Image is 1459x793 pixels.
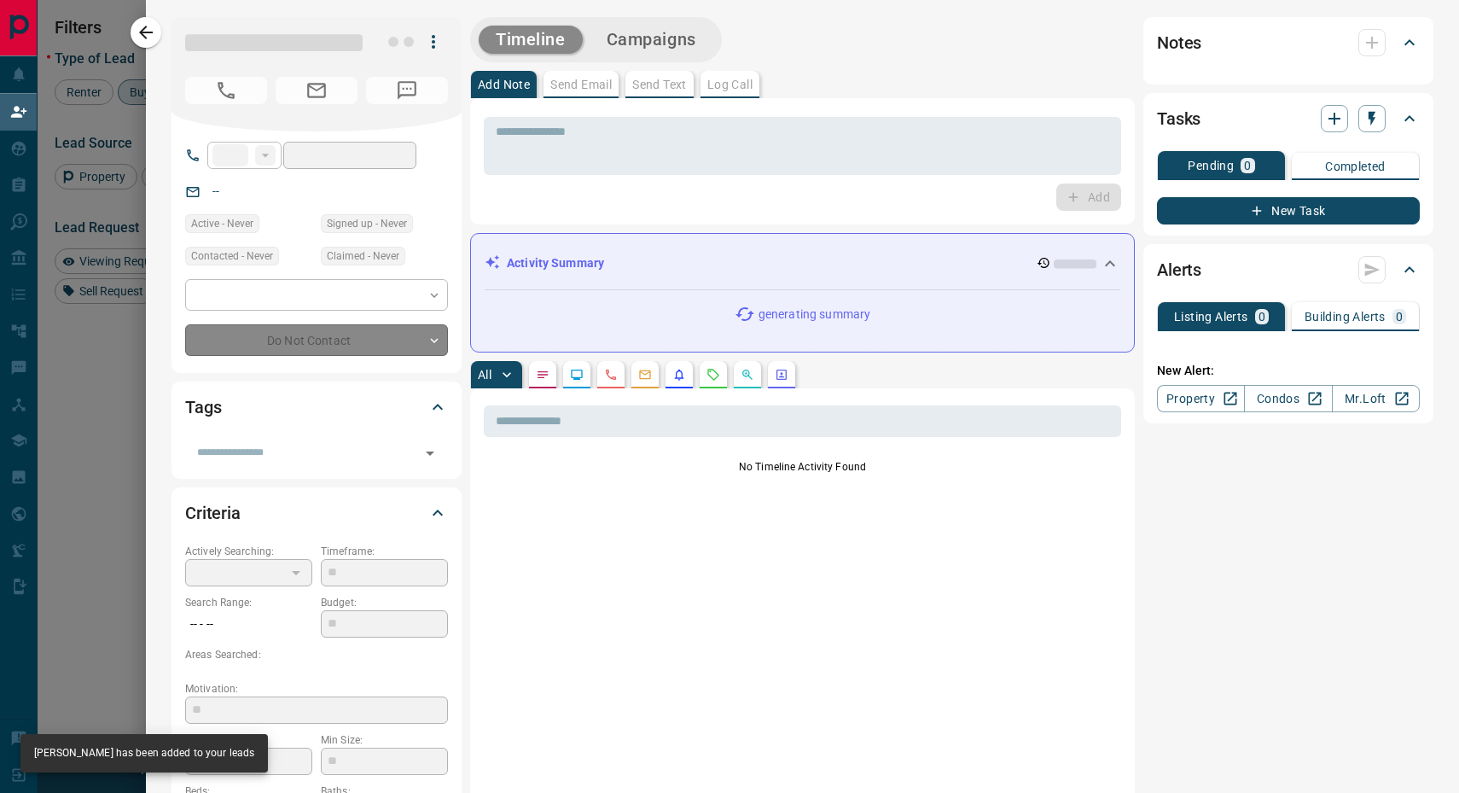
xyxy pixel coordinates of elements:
p: Add Note [478,79,530,90]
div: Tags [185,387,448,428]
p: Home Type: [185,732,312,748]
a: Condos [1244,385,1332,412]
p: Timeframe: [321,544,448,559]
svg: Emails [638,368,652,382]
svg: Listing Alerts [672,368,686,382]
p: Actively Searching: [185,544,312,559]
button: Campaigns [590,26,713,54]
p: 0 [1244,160,1251,172]
p: New Alert: [1157,362,1420,380]
p: 0 [1258,311,1265,323]
p: Min Size: [321,732,448,748]
p: All [478,369,491,381]
p: Areas Searched: [185,647,448,662]
h2: Notes [1157,29,1201,56]
svg: Lead Browsing Activity [570,368,584,382]
p: Pending [1188,160,1234,172]
p: generating summary [759,306,870,324]
div: Notes [1157,22,1420,63]
p: 0 [1396,311,1403,323]
h2: Tags [185,394,221,421]
span: Contacted - Never [191,248,273,265]
div: Alerts [1157,249,1420,290]
span: No Number [185,77,267,104]
span: Signed up - Never [327,215,407,232]
a: -- [212,184,219,198]
h2: Criteria [185,499,241,527]
svg: Opportunities [741,368,754,382]
span: Claimed - Never [327,248,399,265]
p: Completed [1325,160,1386,172]
h2: Alerts [1157,256,1201,283]
p: Motivation: [185,681,448,697]
svg: Agent Actions [775,368,788,382]
button: Timeline [479,26,583,54]
p: Building Alerts [1305,311,1386,323]
p: No Timeline Activity Found [484,459,1121,475]
button: New Task [1157,197,1420,224]
svg: Notes [536,368,549,382]
div: [PERSON_NAME] has been added to your leads [34,739,254,767]
div: Do Not Contact [185,324,448,356]
a: Property [1157,385,1245,412]
p: Listing Alerts [1174,311,1248,323]
div: Tasks [1157,98,1420,139]
p: Activity Summary [507,254,604,272]
a: Mr.Loft [1332,385,1420,412]
div: Activity Summary [485,248,1120,279]
div: Criteria [185,493,448,534]
p: -- - -- [185,610,312,638]
p: Budget: [321,595,448,610]
button: Open [418,441,442,465]
h2: Tasks [1157,105,1200,132]
p: Search Range: [185,595,312,610]
span: No Number [366,77,448,104]
svg: Calls [604,368,618,382]
svg: Requests [706,368,720,382]
span: No Email [276,77,357,104]
span: Active - Never [191,215,253,232]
